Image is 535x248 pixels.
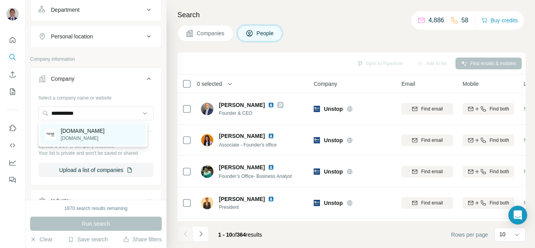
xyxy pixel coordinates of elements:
span: Email [401,80,415,88]
span: [PERSON_NAME] [219,195,265,203]
button: Industry [31,191,161,210]
button: Find email [401,134,453,146]
span: of [232,232,237,238]
div: Personal location [51,33,93,40]
span: Find both [490,137,509,144]
button: Save search [68,235,108,243]
img: Avatar [6,8,19,20]
span: Lists [524,80,535,88]
img: LinkedIn logo [268,133,274,139]
button: Find both [463,103,514,115]
p: Company information [30,56,162,63]
p: 58 [461,16,468,25]
span: Find email [421,105,443,112]
span: Companies [197,29,225,37]
img: Avatar [201,103,213,115]
button: Upload a list of companies [38,163,154,177]
div: Department [51,6,80,14]
span: Unstop [324,168,343,176]
p: 10 [499,230,506,238]
div: 1870 search results remaining [65,205,128,212]
img: LinkedIn logo [268,196,274,202]
p: [DOMAIN_NAME] [61,135,105,142]
button: Use Surfe on LinkedIn [6,121,19,135]
span: 0 selected [197,80,222,88]
img: LinkedIn logo [268,164,274,170]
span: Find email [421,199,443,206]
span: Associate - Founder's office [219,142,277,148]
button: Find email [401,103,453,115]
button: Personal location [31,27,161,46]
button: Navigate to next page [193,226,209,242]
button: Buy credits [481,15,518,26]
div: Company [51,75,74,83]
span: Mobile [463,80,479,88]
div: Open Intercom Messenger [508,206,527,224]
img: Avatar [201,197,213,209]
img: Logo of Unstop [314,137,320,143]
span: Founder & CEO [219,110,284,117]
button: Quick start [6,33,19,47]
span: Company [314,80,337,88]
span: Find email [421,137,443,144]
img: Avatar [201,134,213,147]
img: Logo of Unstop [314,200,320,206]
span: Unstop [324,199,343,207]
img: LinkedIn logo [268,102,274,108]
span: People [257,29,275,37]
span: Find both [490,199,509,206]
button: Enrich CSV [6,67,19,81]
span: 1 - 10 [218,232,232,238]
h4: Search [177,9,526,20]
button: Find email [401,197,453,209]
span: President [219,204,284,211]
img: Logo of Unstop [314,106,320,112]
button: Find both [463,134,514,146]
span: Unstop [324,136,343,144]
button: Company [31,69,161,91]
span: 364 [237,232,246,238]
span: Find email [421,168,443,175]
button: Dashboard [6,156,19,170]
span: Find both [490,105,509,112]
button: Search [6,50,19,64]
span: [PERSON_NAME] [219,101,265,109]
span: Unstop [324,105,343,113]
div: Industry [51,197,70,205]
button: Find both [463,197,514,209]
p: Your list is private and won't be saved or shared. [38,150,154,157]
button: Clear [30,235,52,243]
p: [DOMAIN_NAME] [61,127,105,135]
span: Rows per page [451,231,488,239]
button: Use Surfe API [6,138,19,152]
button: Feedback [6,173,19,187]
img: Logo of Unstop [314,168,320,175]
span: results [218,232,262,238]
p: 4,886 [428,16,444,25]
button: My lists [6,85,19,99]
button: Share filters [123,235,162,243]
div: Select a company name or website [38,91,154,101]
img: Avatar [201,165,213,178]
button: Find both [463,166,514,177]
span: [PERSON_NAME] [219,163,265,171]
button: Department [31,0,161,19]
img: hirist.tech [45,129,56,140]
span: Find both [490,168,509,175]
span: [PERSON_NAME] [219,132,265,140]
button: Find email [401,166,453,177]
span: Founder’s Office- Business Analyst [219,174,292,179]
